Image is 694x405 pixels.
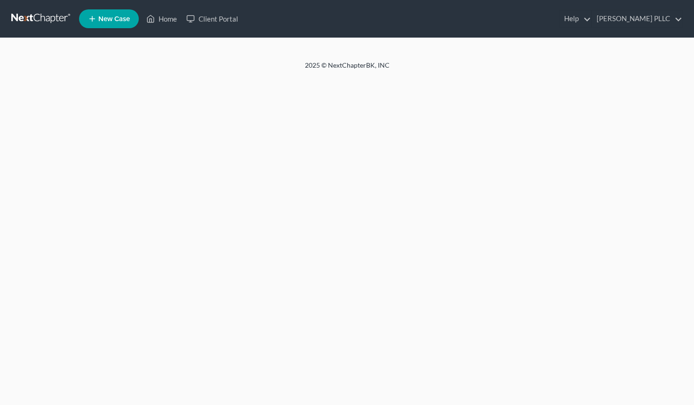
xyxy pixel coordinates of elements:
a: [PERSON_NAME] PLLC [592,10,682,27]
a: Client Portal [182,10,243,27]
a: Home [142,10,182,27]
new-legal-case-button: New Case [79,9,139,28]
a: Help [559,10,591,27]
div: 2025 © NextChapterBK, INC [79,61,615,78]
